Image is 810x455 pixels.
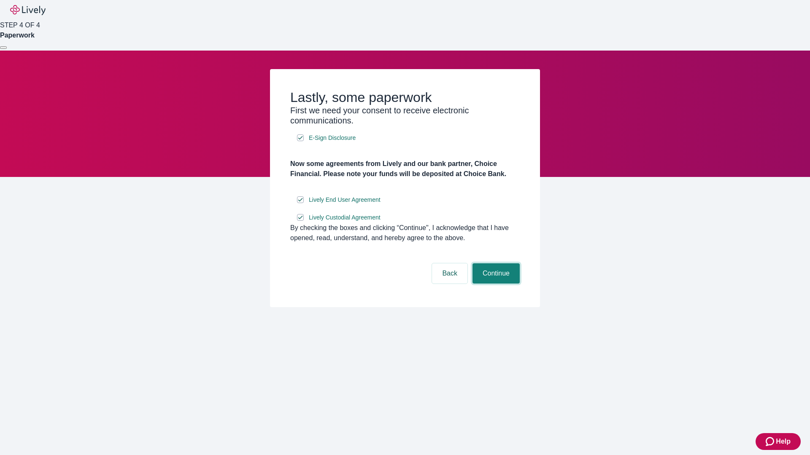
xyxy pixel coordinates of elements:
button: Back [432,263,467,284]
span: Lively Custodial Agreement [309,213,381,222]
button: Zendesk support iconHelp [756,433,801,450]
h4: Now some agreements from Lively and our bank partner, Choice Financial. Please note your funds wi... [290,159,520,179]
div: By checking the boxes and clicking “Continue", I acknowledge that I have opened, read, understand... [290,223,520,243]
button: Continue [472,263,520,284]
span: Help [776,436,791,447]
h2: Lastly, some paperwork [290,89,520,105]
h3: First we need your consent to receive electronic communications. [290,105,520,126]
a: e-sign disclosure document [307,133,357,143]
img: Lively [10,5,46,15]
span: Lively End User Agreement [309,195,381,204]
span: E-Sign Disclosure [309,134,356,142]
a: e-sign disclosure document [307,212,382,223]
svg: Zendesk support icon [766,436,776,447]
a: e-sign disclosure document [307,195,382,205]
